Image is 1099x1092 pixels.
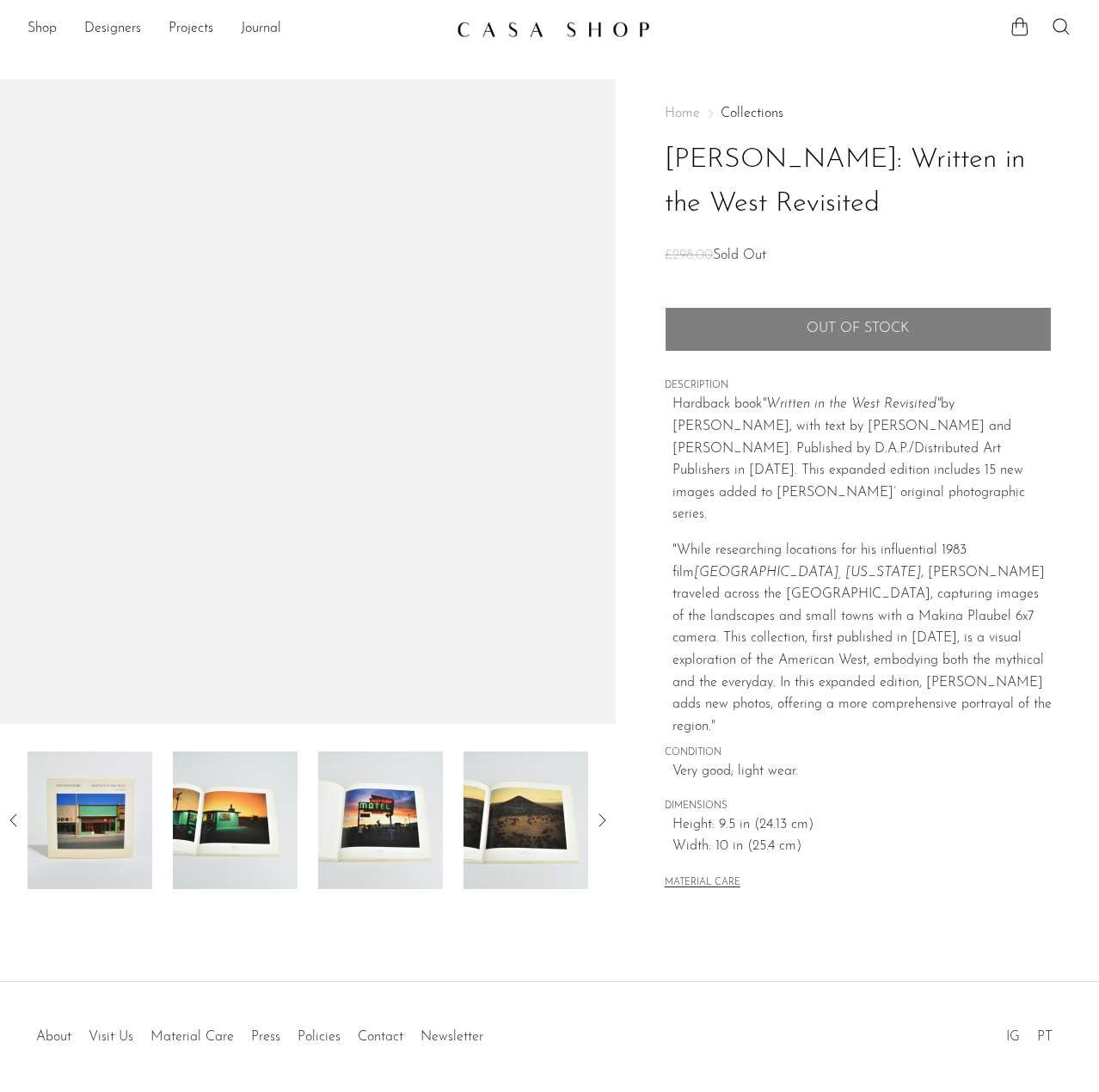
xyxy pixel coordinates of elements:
button: Add to cart [665,307,1052,352]
img: Wim Wenders: Written in the West Revisited [28,752,152,889]
ul: NEW HEADER MENU [28,15,443,44]
ul: Quick links [28,1016,492,1049]
img: Wim Wenders: Written in the West Revisited [318,752,443,889]
a: IG [1006,1030,1020,1044]
a: Visit Us [89,1030,133,1044]
ul: Social Medias [998,1016,1061,1049]
p: "While researching locations for his influential 1983 film , [PERSON_NAME] traveled across the [G... [672,540,1052,738]
button: MATERIAL CARE [665,877,740,890]
span: Home [665,107,700,120]
img: Wim Wenders: Written in the West Revisited [464,752,588,889]
a: Shop [28,18,57,40]
a: Material Care [150,1030,234,1044]
nav: Desktop navigation [28,15,443,44]
span: Height: 9.5 in (24.13 cm) [672,814,1052,837]
a: PT [1037,1030,1053,1044]
span: CONDITION [665,745,1052,761]
span: Very good; light wear. [672,761,1052,783]
em: [GEOGRAPHIC_DATA], [US_STATE] [694,566,921,580]
a: About [36,1030,71,1044]
span: £298.00 [665,248,713,262]
span: DESCRIPTION [665,378,1052,394]
span: Sold Out [713,248,766,262]
span: Width: 10 in (25.4 cm) [672,836,1052,858]
h1: [PERSON_NAME]: Written in the West Revisited [665,138,1052,226]
a: Policies [298,1030,341,1044]
span: DIMENSIONS [665,799,1052,814]
a: Collections [721,107,783,120]
a: Designers [84,18,141,40]
a: Projects [169,18,213,40]
em: "Written in the West Revisited" [762,397,941,411]
nav: Breadcrumbs [665,107,1052,120]
span: Out of stock [807,321,909,337]
p: Hardback book by [PERSON_NAME], with text by [PERSON_NAME] and [PERSON_NAME]. Published by D.A.P.... [672,394,1052,526]
a: Journal [241,18,281,40]
img: Wim Wenders: Written in the West Revisited [173,752,298,889]
a: Contact [358,1030,403,1044]
a: Press [251,1030,280,1044]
